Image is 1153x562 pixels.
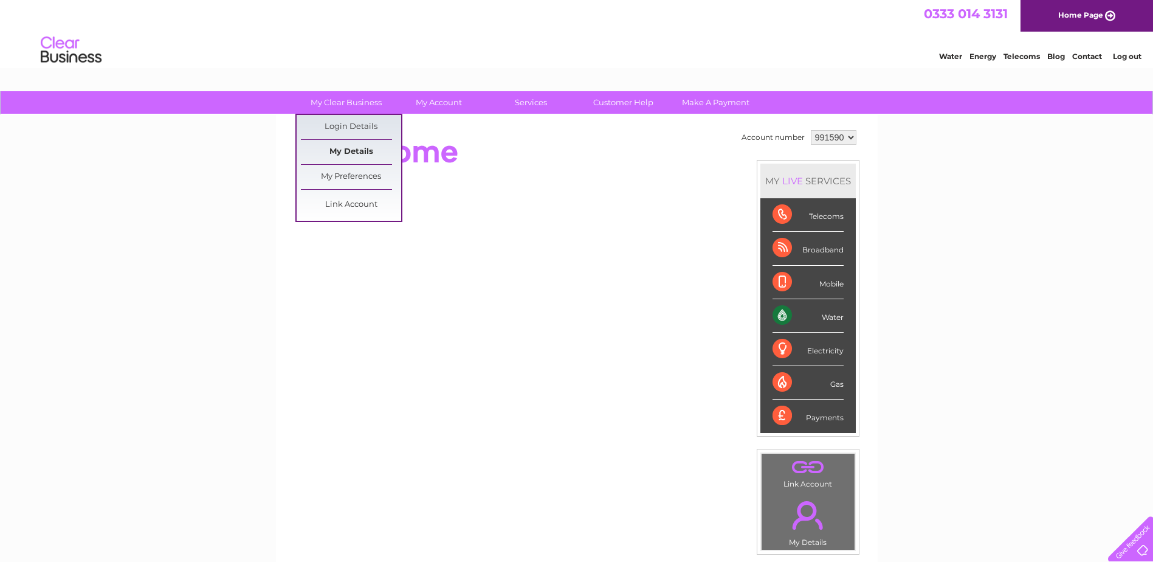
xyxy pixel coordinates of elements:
[939,52,962,61] a: Water
[780,175,805,187] div: LIVE
[969,52,996,61] a: Energy
[573,91,673,114] a: Customer Help
[761,453,855,491] td: Link Account
[773,299,844,333] div: Water
[1003,52,1040,61] a: Telecoms
[40,32,102,69] img: logo.png
[760,164,856,198] div: MY SERVICES
[301,165,401,189] a: My Preferences
[773,366,844,400] div: Gas
[666,91,766,114] a: Make A Payment
[1072,52,1102,61] a: Contact
[761,491,855,550] td: My Details
[388,91,489,114] a: My Account
[301,140,401,164] a: My Details
[924,6,1008,21] a: 0333 014 3131
[773,266,844,299] div: Mobile
[290,7,864,59] div: Clear Business is a trading name of Verastar Limited (registered in [GEOGRAPHIC_DATA] No. 3667643...
[296,91,396,114] a: My Clear Business
[773,400,844,432] div: Payments
[1047,52,1065,61] a: Blog
[773,333,844,366] div: Electricity
[765,494,852,536] a: .
[773,232,844,265] div: Broadband
[773,198,844,232] div: Telecoms
[481,91,581,114] a: Services
[765,457,852,478] a: .
[1113,52,1141,61] a: Log out
[301,115,401,139] a: Login Details
[301,193,401,217] a: Link Account
[738,127,808,148] td: Account number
